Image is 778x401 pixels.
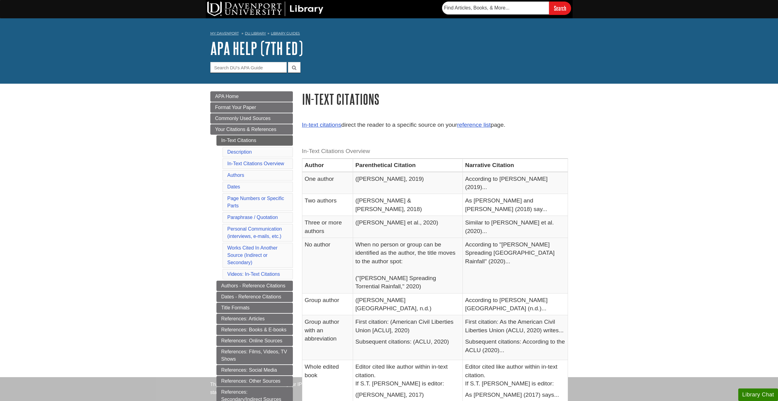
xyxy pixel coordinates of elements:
[465,337,565,354] p: Subsequent citations: According to the ACLU (2020)...
[216,303,293,313] a: Title Formats
[271,31,300,35] a: Library Guides
[302,172,353,194] td: One author
[227,272,280,277] a: Videos: In-Text Citations
[302,121,568,129] p: direct the reader to a specific source on your page.
[216,376,293,386] a: References: Other Sources
[356,337,460,346] p: Subsequent citations: (ACLU, 2020)
[216,281,293,291] a: Authors - Reference Citations
[302,122,341,128] a: In-text citations
[210,102,293,113] a: Format Your Paper
[302,216,353,238] td: Three or more authors
[457,122,491,128] a: reference list
[465,363,565,388] p: Editor cited like author within in-text citation. If S.T. [PERSON_NAME] is editor:
[356,318,460,334] p: First citation: (American Civil Liberties Union [ACLU], 2020)
[215,116,271,121] span: Commonly Used Sources
[216,336,293,346] a: References: Online Sources
[356,363,460,388] p: Editor cited like author within in-text citation. If S.T. [PERSON_NAME] is editor:
[210,62,287,73] input: Search DU's APA Guide
[215,105,256,110] span: Format Your Paper
[465,391,565,399] p: As [PERSON_NAME] (2017) says...
[227,226,282,239] a: Personal Communication(interviews, e-mails, etc.)
[215,127,276,132] span: Your Citations & References
[210,39,303,58] a: APA Help (7th Ed)
[210,29,568,39] nav: breadcrumb
[302,194,353,216] td: Two authors
[210,91,293,102] a: APA Home
[216,325,293,335] a: References: Books & E-books
[549,2,571,15] input: Search
[302,238,353,293] td: No author
[210,31,239,36] a: My Davenport
[302,91,568,107] h1: In-Text Citations
[738,388,778,401] button: Library Chat
[210,113,293,124] a: Commonly Used Sources
[442,2,571,15] form: Searches DU Library's articles, books, and more
[442,2,549,14] input: Find Articles, Books, & More...
[465,318,565,334] p: First citation: As the American Civil Liberties Union (ACLU, 2020) writes...
[463,238,568,293] td: According to "[PERSON_NAME] Spreading [GEOGRAPHIC_DATA] Rainfall" (2020)...
[463,159,568,172] th: Narrative Citation
[216,135,293,146] a: In-Text Citations
[216,365,293,375] a: References: Social Media
[210,124,293,135] a: Your Citations & References
[216,347,293,364] a: References: Films, Videos, TV Shows
[353,194,463,216] td: ([PERSON_NAME] & [PERSON_NAME], 2018)
[353,159,463,172] th: Parenthetical Citation
[227,245,278,265] a: Works Cited In Another Source (Indirect or Secondary)
[463,293,568,315] td: According to [PERSON_NAME][GEOGRAPHIC_DATA] (n.d.)...
[353,293,463,315] td: ([PERSON_NAME][GEOGRAPHIC_DATA], n.d.)
[302,159,353,172] th: Author
[227,161,284,166] a: In-Text Citations Overview
[227,215,278,220] a: Paraphrase / Quotation
[216,292,293,302] a: Dates - Reference Citations
[463,194,568,216] td: As [PERSON_NAME] and [PERSON_NAME] (2018) say...
[207,2,323,16] img: DU Library
[356,391,460,399] p: ([PERSON_NAME], 2017)
[227,173,244,178] a: Authors
[353,216,463,238] td: ([PERSON_NAME] et al., 2020)
[227,184,240,189] a: Dates
[245,31,266,35] a: DU Library
[302,315,353,360] td: Group author with an abbreviation
[353,172,463,194] td: ([PERSON_NAME], 2019)
[216,314,293,324] a: References: Articles
[302,293,353,315] td: Group author
[353,238,463,293] td: When no person or group can be identified as the author, the title moves to the author spot: ("[P...
[215,94,239,99] span: APA Home
[463,216,568,238] td: Similar to [PERSON_NAME] et al. (2020)...
[302,144,568,158] caption: In-Text Citations Overview
[227,149,252,155] a: Description
[227,196,284,208] a: Page Numbers or Specific Parts
[463,172,568,194] td: According to [PERSON_NAME] (2019)...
